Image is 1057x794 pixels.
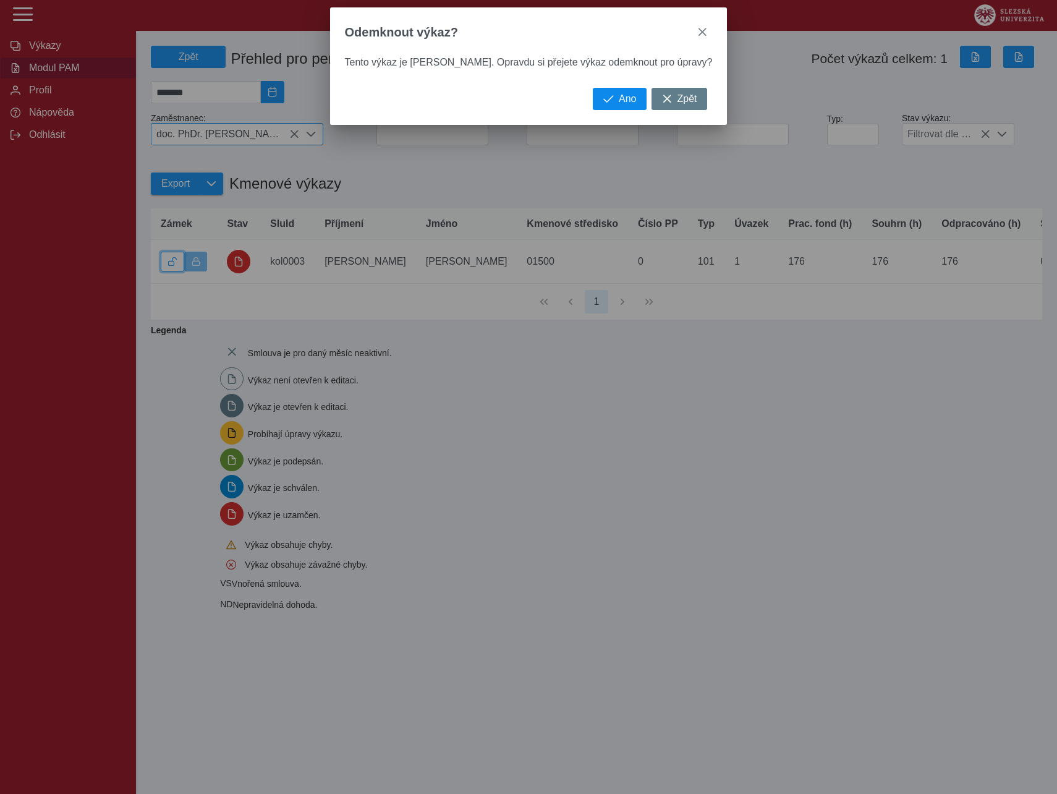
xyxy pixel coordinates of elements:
span: Ano [619,93,636,105]
button: close [692,22,712,42]
div: Tento výkaz je [PERSON_NAME]. Opravdu si přejete výkaz odemknout pro úpravy? [345,57,713,68]
button: Zpět [652,88,707,110]
span: Odemknout výkaz? [345,25,458,40]
span: Zpět [677,93,697,105]
button: Ano [593,88,647,110]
